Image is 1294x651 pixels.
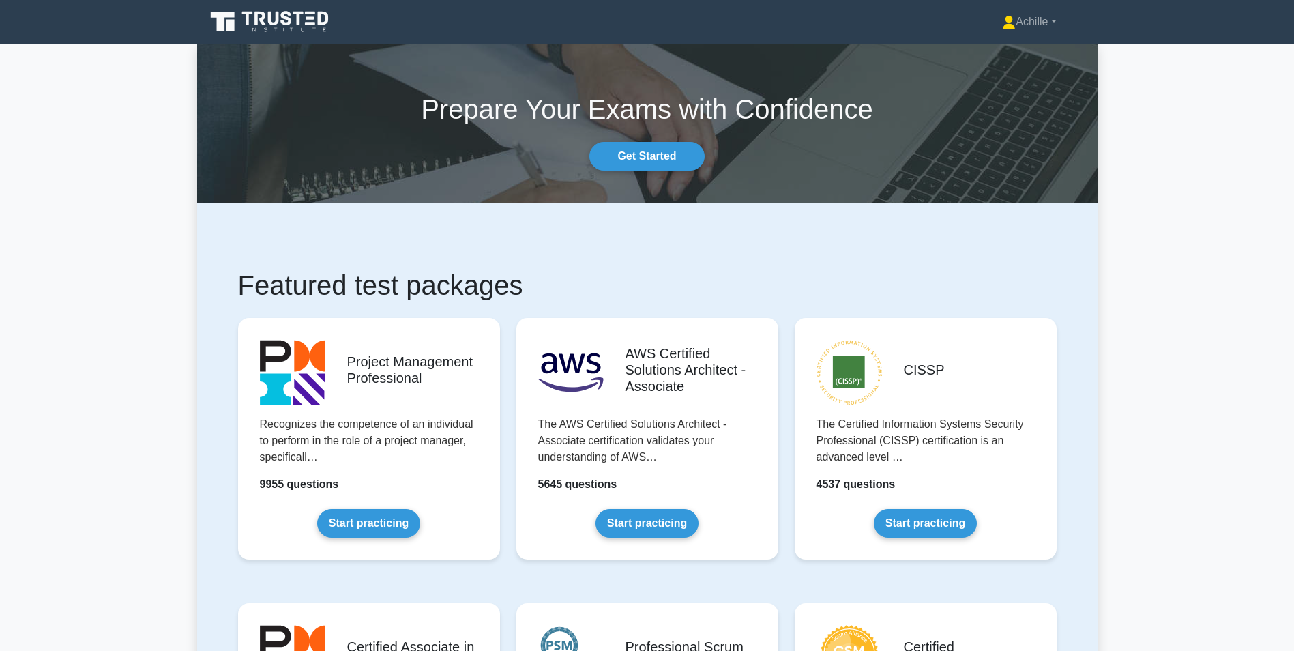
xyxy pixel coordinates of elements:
a: Start practicing [874,509,977,538]
a: Start practicing [595,509,699,538]
a: Get Started [589,142,704,171]
h1: Featured test packages [238,269,1057,302]
a: Achille [969,8,1089,35]
a: Start practicing [317,509,420,538]
h1: Prepare Your Exams with Confidence [197,93,1098,126]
